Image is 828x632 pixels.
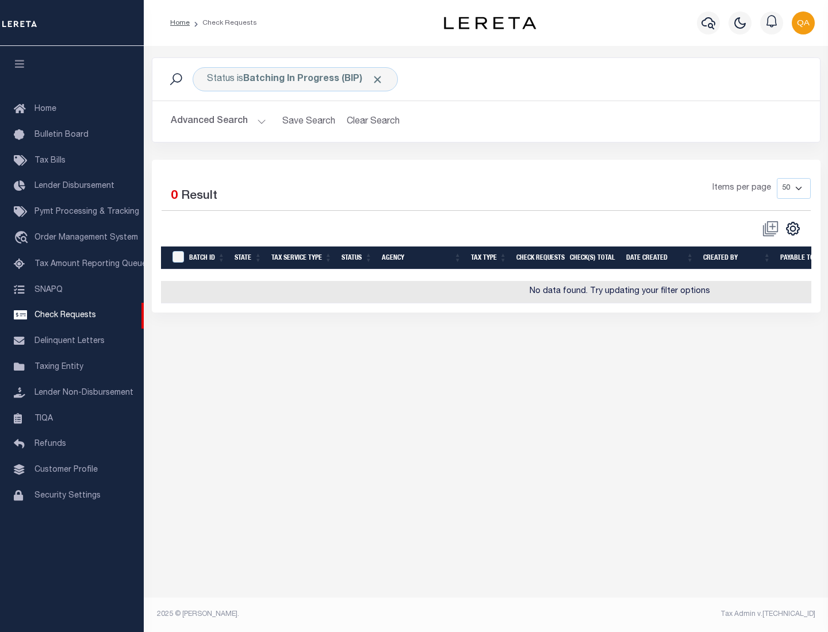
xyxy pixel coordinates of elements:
th: Batch Id: activate to sort column ascending [185,246,230,270]
th: Tax Type: activate to sort column ascending [466,246,512,270]
th: Date Created: activate to sort column ascending [622,246,699,270]
span: Lender Disbursement [34,182,114,190]
span: Click to Remove [371,74,384,86]
span: Security Settings [34,492,101,500]
th: State: activate to sort column ascending [230,246,267,270]
button: Advanced Search [171,110,266,133]
label: Result [181,187,217,206]
span: Items per page [712,182,771,195]
div: 2025 © [PERSON_NAME]. [148,609,486,619]
th: Check(s) Total [565,246,622,270]
span: Bulletin Board [34,131,89,139]
button: Save Search [275,110,342,133]
img: logo-dark.svg [444,17,536,29]
th: Created By: activate to sort column ascending [699,246,776,270]
span: Tax Bills [34,157,66,165]
span: SNAPQ [34,286,63,294]
div: Tax Admin v.[TECHNICAL_ID] [494,609,815,619]
i: travel_explore [14,231,32,246]
b: Batching In Progress (BIP) [243,75,384,84]
span: Home [34,105,56,113]
img: svg+xml;base64,PHN2ZyB4bWxucz0iaHR0cDovL3d3dy53My5vcmcvMjAwMC9zdmciIHBvaW50ZXItZXZlbnRzPSJub25lIi... [792,11,815,34]
span: Taxing Entity [34,363,83,371]
span: Order Management System [34,234,138,242]
th: Status: activate to sort column ascending [337,246,377,270]
span: TIQA [34,414,53,422]
span: Delinquent Letters [34,337,105,345]
span: Pymt Processing & Tracking [34,208,139,216]
span: Refunds [34,440,66,448]
th: Agency: activate to sort column ascending [377,246,466,270]
span: Lender Non-Disbursement [34,389,133,397]
div: Status is [193,67,398,91]
li: Check Requests [190,18,257,28]
th: Tax Service Type: activate to sort column ascending [267,246,337,270]
span: Tax Amount Reporting Queue [34,260,147,268]
button: Clear Search [342,110,405,133]
th: Check Requests [512,246,565,270]
span: Check Requests [34,311,96,319]
span: Customer Profile [34,466,98,474]
a: Home [170,20,190,26]
span: 0 [171,190,178,202]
